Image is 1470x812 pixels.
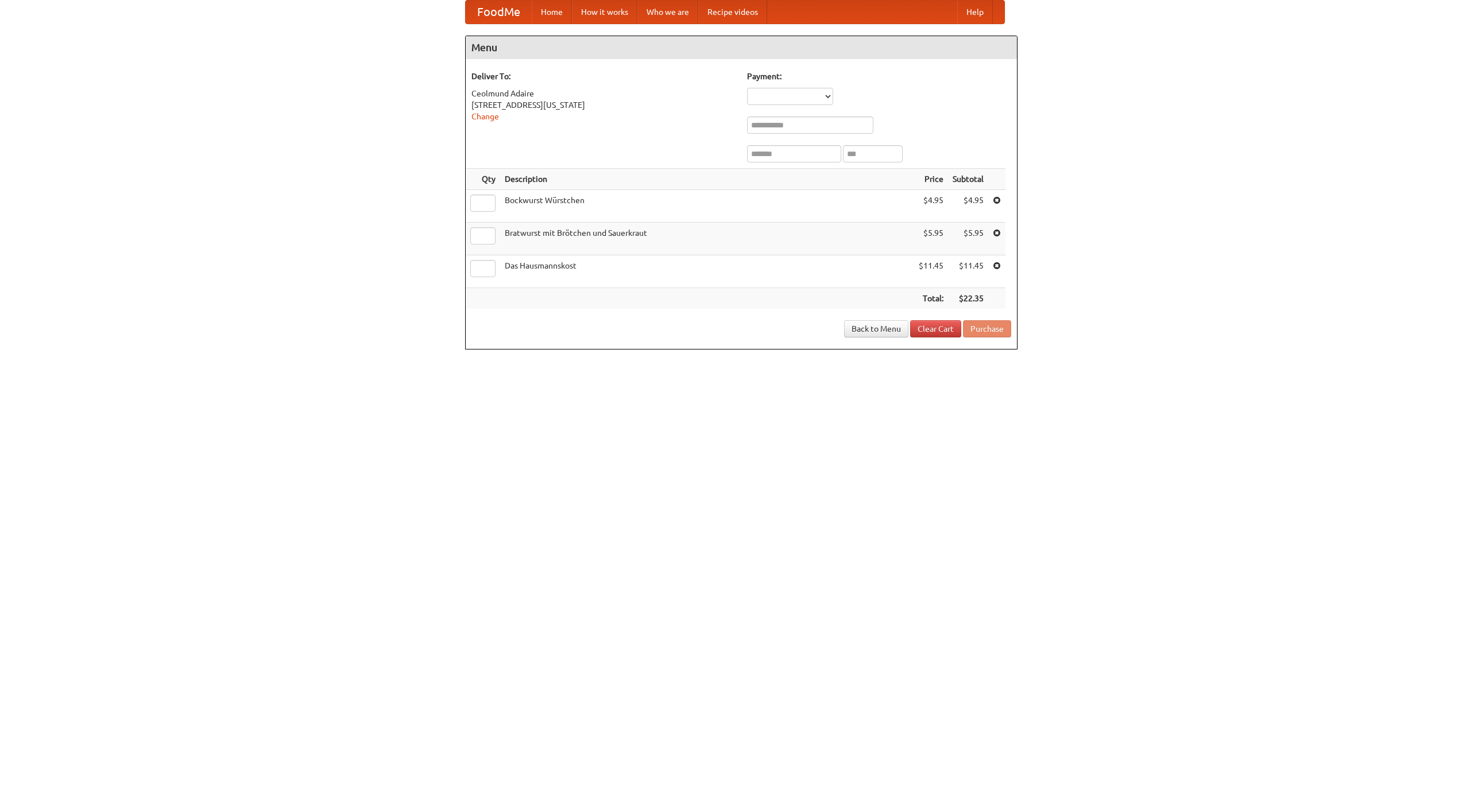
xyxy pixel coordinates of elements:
[747,71,1011,82] h5: Payment:
[948,169,988,190] th: Subtotal
[500,223,914,255] td: Bratwurst mit Brötchen und Sauerkraut
[948,223,988,255] td: $5.95
[471,88,736,99] div: Ceolmund Adaire
[466,36,1017,59] h4: Menu
[914,223,948,255] td: $5.95
[466,169,500,190] th: Qty
[471,112,499,121] a: Change
[914,288,948,309] th: Total:
[910,320,961,337] a: Clear Cart
[948,288,988,309] th: $22.35
[471,99,736,111] div: [STREET_ADDRESS][US_STATE]
[914,169,948,190] th: Price
[500,190,914,223] td: Bockwurst Würstchen
[532,1,572,24] a: Home
[471,71,736,82] h5: Deliver To:
[948,190,988,223] td: $4.95
[844,320,908,337] a: Back to Menu
[948,255,988,288] td: $11.45
[500,255,914,288] td: Das Hausmannskost
[500,169,914,190] th: Description
[466,1,532,24] a: FoodMe
[637,1,698,24] a: Who we are
[572,1,637,24] a: How it works
[914,190,948,223] td: $4.95
[698,1,767,24] a: Recipe videos
[963,320,1011,337] button: Purchase
[914,255,948,288] td: $11.45
[957,1,993,24] a: Help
